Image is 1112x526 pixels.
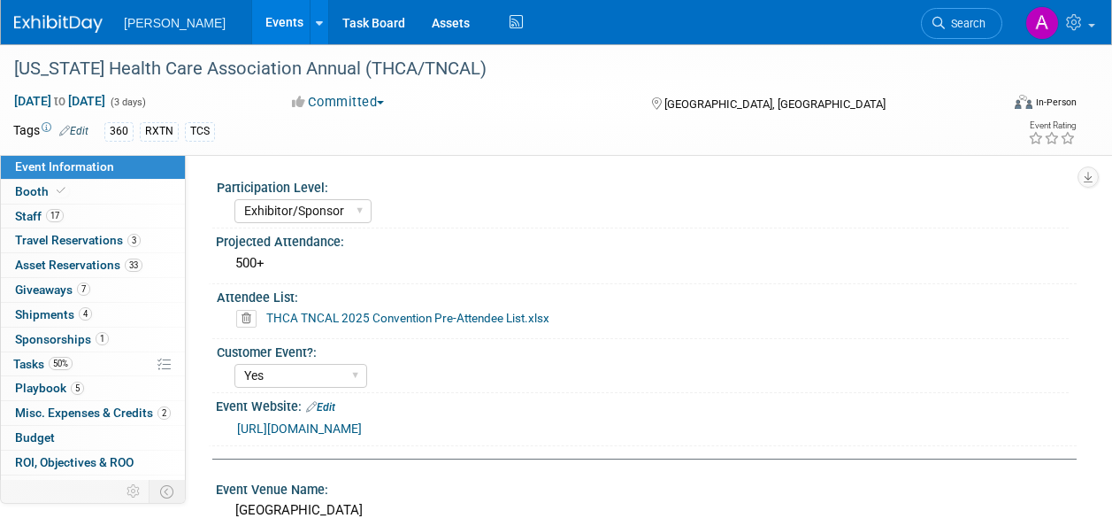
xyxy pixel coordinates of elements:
span: [DATE] [DATE] [13,93,106,109]
div: 360 [104,122,134,141]
span: [PERSON_NAME] [124,16,226,30]
span: Booth [15,184,69,198]
span: Playbook [15,381,84,395]
span: 17 [46,209,64,222]
a: Playbook5 [1,376,185,400]
span: Staff [15,209,64,223]
td: Tags [13,121,88,142]
div: Event Venue Name: [216,476,1077,499]
span: Sponsorships [15,332,109,346]
img: ExhibitDay [14,15,103,33]
span: Attachments [15,480,108,494]
span: 5 [71,382,84,395]
a: Edit [59,125,88,137]
span: Budget [15,430,55,445]
a: Delete attachment? [236,313,264,325]
span: ROI, Objectives & ROO [15,455,134,469]
a: Search [921,8,1002,39]
span: Tasks [13,357,73,371]
a: Sponsorships1 [1,328,185,352]
td: Personalize Event Tab Strip [119,480,150,503]
span: 1 [96,332,109,345]
div: Event Website: [216,393,1077,416]
div: [GEOGRAPHIC_DATA] [229,497,1063,524]
span: Shipments [15,307,92,321]
div: TCS [185,122,215,141]
a: [URL][DOMAIN_NAME] [237,422,362,436]
div: Participation Level: [217,174,1069,197]
div: Event Rating [1028,121,1076,130]
span: 4 [79,307,92,321]
td: Toggle Event Tabs [150,480,186,503]
img: Format-Inperson.png [1015,95,1032,109]
img: Amber Vincent [1025,6,1059,40]
span: 50% [49,357,73,370]
a: Edit [306,401,335,414]
span: [GEOGRAPHIC_DATA], [GEOGRAPHIC_DATA] [664,97,886,111]
span: to [51,94,68,108]
span: Search [945,17,985,30]
span: 3 [127,234,141,247]
a: THCA TNCAL 2025 Convention Pre-Attendee List.xlsx [266,311,549,325]
button: Committed [286,93,391,112]
a: Attachments12 [1,476,185,499]
div: Event Format [922,92,1077,119]
a: Budget [1,426,185,450]
a: Tasks50% [1,352,185,376]
a: Shipments4 [1,303,185,327]
span: 2 [157,406,171,420]
span: (3 days) [109,97,146,108]
span: Giveaways [15,282,90,297]
a: Travel Reservations3 [1,228,185,252]
div: 500+ [229,250,1063,277]
a: Giveaways7 [1,278,185,302]
a: Misc. Expenses & Credits2 [1,401,185,425]
span: Event Information [15,159,114,174]
a: Event Information [1,155,185,179]
div: Projected Attendance: [216,228,1077,251]
span: 12 [90,480,108,493]
a: Booth [1,180,185,204]
div: RXTN [140,122,179,141]
span: Asset Reservations [15,258,142,272]
i: Booth reservation complete [57,186,65,196]
span: 33 [125,259,142,272]
span: Travel Reservations [15,233,141,247]
div: Customer Event?: [217,339,1069,361]
span: 7 [77,282,90,296]
div: Attendee List: [217,284,1069,306]
span: Misc. Expenses & Credits [15,406,171,420]
div: In-Person [1035,96,1077,109]
a: ROI, Objectives & ROO [1,451,185,475]
a: Asset Reservations33 [1,253,185,277]
div: [US_STATE] Health Care Association Annual (THCA/TNCAL) [8,53,985,85]
a: Staff17 [1,205,185,228]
